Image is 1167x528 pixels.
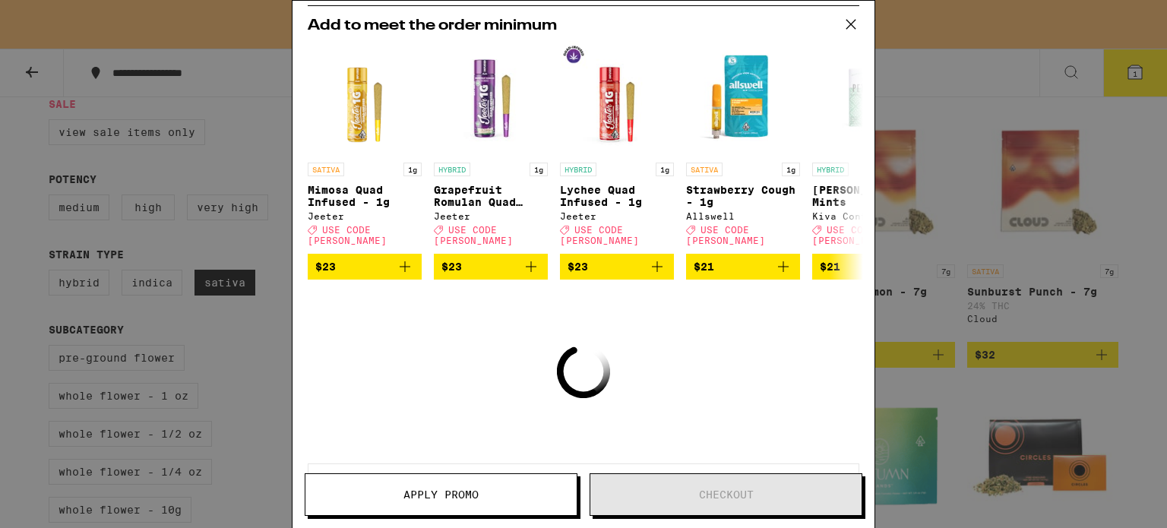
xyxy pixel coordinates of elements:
div: Jeeter [308,211,422,221]
a: Open page for Mimosa Quad Infused - 1g from Jeeter [308,41,422,254]
span: Apply Promo [403,489,479,500]
span: USE CODE [PERSON_NAME] [812,225,891,245]
span: Hi. Need any help? [9,11,109,23]
p: Strawberry Cough - 1g [686,184,800,208]
p: Mimosa Quad Infused - 1g [308,184,422,208]
p: HYBRID [434,163,470,176]
p: SATIVA [686,163,723,176]
a: Open page for Strawberry Cough - 1g from Allswell [686,41,800,254]
img: Allswell - Strawberry Cough - 1g [686,41,800,155]
button: Add to bag [308,254,422,280]
span: USE CODE [PERSON_NAME] [434,225,513,245]
h2: Add to meet the order minimum [308,18,859,33]
span: $21 [820,261,840,273]
span: USE CODE [PERSON_NAME] [308,225,387,245]
img: Jeeter - Grapefruit Romulan Quad Infused - 1g [434,41,548,155]
div: Allswell [686,211,800,221]
a: Open page for Grapefruit Romulan Quad Infused - 1g from Jeeter [434,41,548,254]
img: Jeeter - Mimosa Quad Infused - 1g [308,41,422,155]
span: Checkout [699,489,754,500]
button: Checkout [590,473,862,516]
span: $23 [568,261,588,273]
button: Add to bag [686,254,800,280]
p: 1g [530,163,548,176]
p: [PERSON_NAME] Mints [812,184,926,208]
button: Apply Promo [305,473,577,516]
span: $23 [441,261,462,273]
p: 1g [656,163,674,176]
a: Open page for Lychee Quad Infused - 1g from Jeeter [560,41,674,254]
p: Lychee Quad Infused - 1g [560,184,674,208]
span: USE CODE [PERSON_NAME] [560,225,639,245]
p: 1g [782,163,800,176]
div: Jeeter [560,211,674,221]
p: Grapefruit Romulan Quad Infused - 1g [434,184,548,208]
div: Kiva Confections [812,211,926,221]
span: $21 [694,261,714,273]
button: Add to bag [434,254,548,280]
span: USE CODE [PERSON_NAME] [686,225,765,245]
p: HYBRID [560,163,596,176]
img: Jeeter - Lychee Quad Infused - 1g [560,41,674,155]
p: 1g [403,163,422,176]
a: Open page for Petra Moroccan Mints from Kiva Confections [812,41,926,254]
span: $23 [315,261,336,273]
div: Jeeter [434,211,548,221]
button: Add to bag [812,254,926,280]
button: Add to bag [560,254,674,280]
p: HYBRID [812,163,849,176]
img: Kiva Confections - Petra Moroccan Mints [812,41,926,155]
